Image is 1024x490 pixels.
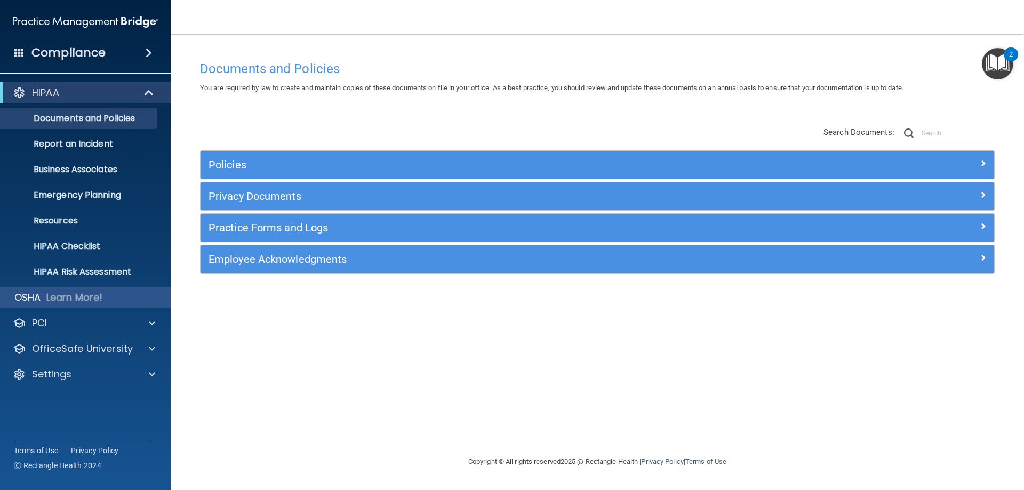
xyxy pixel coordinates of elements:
[823,127,894,137] span: Search Documents:
[13,368,155,381] a: Settings
[32,342,133,355] p: OfficeSafe University
[209,251,986,268] a: Employee Acknowledgments
[13,317,155,330] a: PCI
[1009,54,1013,68] div: 2
[14,291,41,304] p: OSHA
[209,190,788,202] h5: Privacy Documents
[7,190,153,200] p: Emergency Planning
[209,219,986,236] a: Practice Forms and Logs
[32,86,59,99] p: HIPAA
[403,445,792,479] div: Copyright © All rights reserved 2025 @ Rectangle Health | |
[13,86,155,99] a: HIPAA
[14,445,58,456] a: Terms of Use
[641,457,683,465] a: Privacy Policy
[7,164,153,175] p: Business Associates
[46,291,103,304] p: Learn More!
[32,368,71,381] p: Settings
[32,317,47,330] p: PCI
[209,156,986,173] a: Policies
[685,457,726,465] a: Terms of Use
[904,128,914,138] img: ic-search.3b580494.png
[7,139,153,149] p: Report an Incident
[13,11,158,33] img: PMB logo
[14,460,101,471] span: Ⓒ Rectangle Health 2024
[71,445,119,456] a: Privacy Policy
[7,241,153,252] p: HIPAA Checklist
[200,62,995,76] h4: Documents and Policies
[7,113,153,124] p: Documents and Policies
[209,159,788,171] h5: Policies
[982,48,1013,79] button: Open Resource Center, 2 new notifications
[209,253,788,265] h5: Employee Acknowledgments
[200,84,903,92] span: You are required by law to create and maintain copies of these documents on file in your office. ...
[7,215,153,226] p: Resources
[31,45,106,60] h4: Compliance
[209,222,788,234] h5: Practice Forms and Logs
[922,125,995,141] input: Search
[7,267,153,277] p: HIPAA Risk Assessment
[209,188,986,205] a: Privacy Documents
[13,342,155,355] a: OfficeSafe University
